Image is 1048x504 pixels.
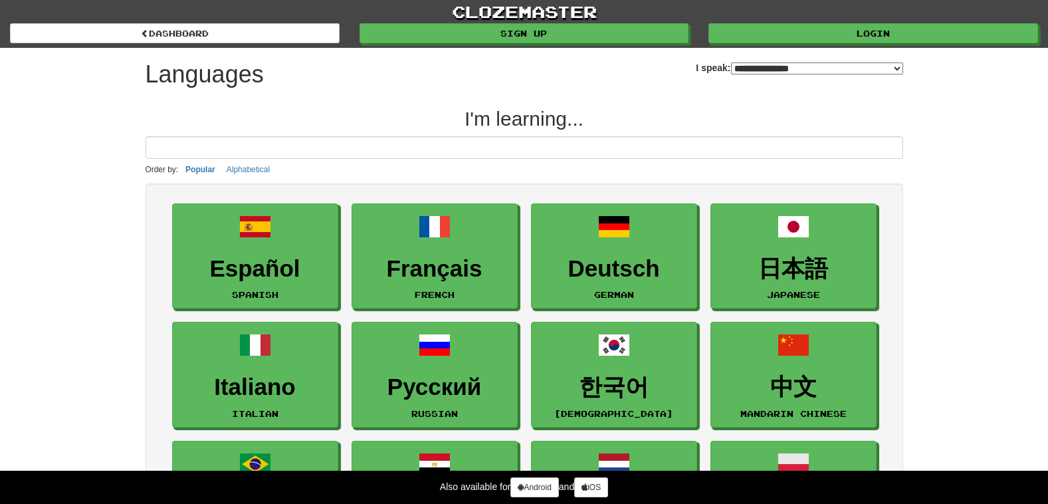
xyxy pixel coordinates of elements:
h3: Deutsch [538,256,690,282]
a: 中文Mandarin Chinese [710,322,877,428]
h3: 日本語 [718,256,869,282]
a: ItalianoItalian [172,322,338,428]
select: I speak: [731,63,903,74]
a: iOS [574,477,608,497]
small: Italian [232,409,278,418]
small: German [594,290,634,299]
a: dashboard [10,23,340,43]
a: РусскийRussian [352,322,518,428]
a: FrançaisFrench [352,203,518,309]
label: I speak: [696,61,902,74]
h3: Français [359,256,510,282]
button: Popular [181,162,219,177]
a: Login [708,23,1038,43]
a: 한국어[DEMOGRAPHIC_DATA] [531,322,697,428]
h3: Español [179,256,331,282]
button: Alphabetical [223,162,274,177]
small: Mandarin Chinese [740,409,847,418]
small: French [415,290,455,299]
small: Japanese [767,290,820,299]
h1: Languages [146,61,264,88]
small: Russian [411,409,458,418]
a: 日本語Japanese [710,203,877,309]
h2: I'm learning... [146,108,903,130]
h3: 한국어 [538,374,690,400]
h3: Italiano [179,374,331,400]
a: DeutschGerman [531,203,697,309]
small: [DEMOGRAPHIC_DATA] [554,409,673,418]
a: Sign up [360,23,689,43]
small: Order by: [146,165,179,174]
a: Android [510,477,558,497]
h3: Русский [359,374,510,400]
small: Spanish [232,290,278,299]
a: EspañolSpanish [172,203,338,309]
h3: 中文 [718,374,869,400]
